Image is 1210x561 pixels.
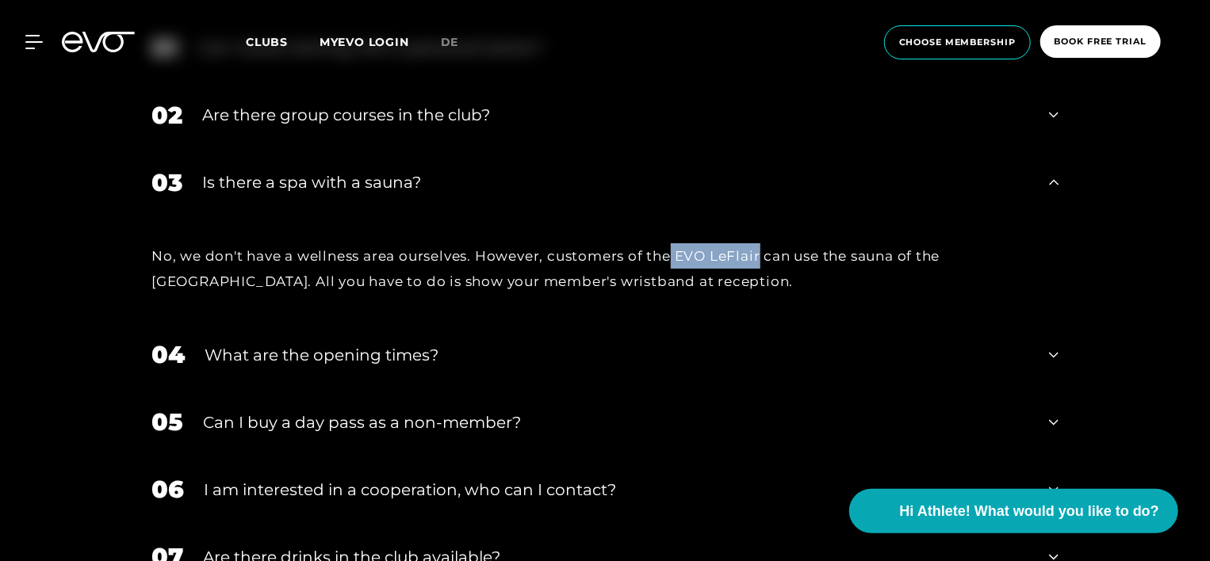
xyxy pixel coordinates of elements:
div: 03 [151,165,182,200]
div: 05 [151,404,183,440]
div: I am interested in a cooperation, who can I contact? [204,478,1029,502]
div: 02 [151,97,182,133]
div: 04 [151,337,185,372]
span: Clubs [246,35,288,49]
div: What are the opening times? [205,343,1029,367]
span: book free trial [1055,35,1147,48]
div: Is there a spa with a sauna? [202,170,1029,194]
a: Clubs [246,34,320,49]
a: MYEVO LOGIN [320,35,409,49]
button: Hi Athlete! What would you like to do? [849,489,1178,533]
span: de [441,35,459,49]
div: Can I buy a day pass as a non-member? [203,410,1029,434]
a: de [441,33,478,52]
span: choose membership [899,36,1016,49]
div: Are there group courses in the club? [202,103,1029,127]
div: 06 [151,471,184,507]
span: Hi Athlete! What would you like to do? [900,501,1159,522]
a: choose membership [879,25,1036,59]
a: book free trial [1036,25,1166,59]
div: No, we don't have a wellness area ourselves. However, customers of the EVO LeFlair can use the sa... [151,243,1059,295]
